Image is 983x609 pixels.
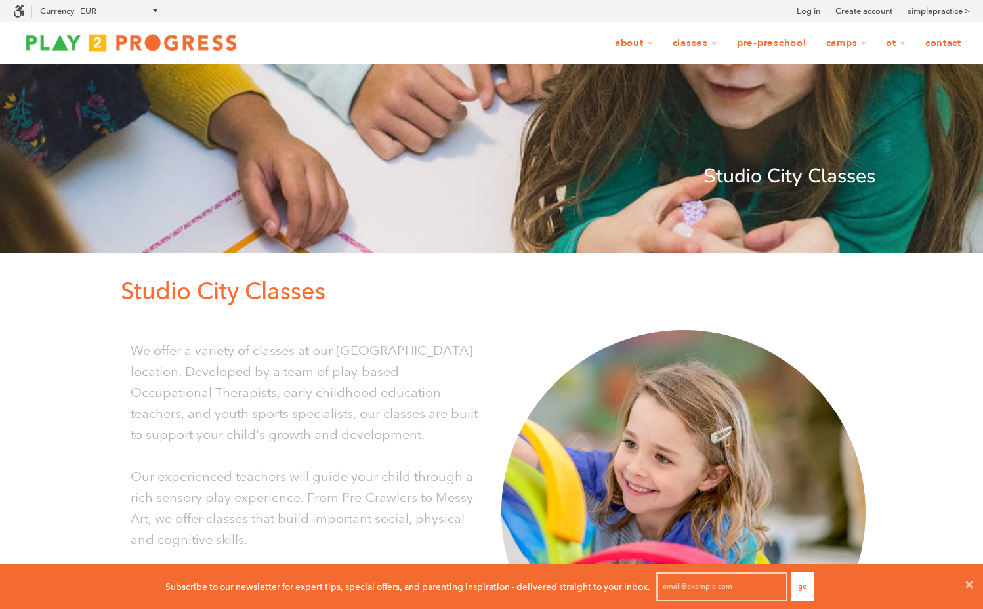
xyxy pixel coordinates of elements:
p: Studio City Classes [121,272,875,310]
a: Pre-Preschool [728,31,815,56]
input: email@example.com [656,572,787,601]
a: OT [877,31,914,56]
a: Camps [818,31,875,56]
button: Go [791,572,814,601]
a: Create account [835,5,892,18]
a: Log in [797,5,820,18]
a: Classes [664,31,726,56]
a: About [606,31,661,56]
a: Contact [917,31,970,56]
p: Our experienced teachers will guide your child through a rich sensory play experience. From Pre-C... [131,466,482,550]
p: Subscribe to our newsletter for expert tips, special offers, and parenting inspiration - delivere... [165,579,650,594]
p: We offer a variety of classes at our [GEOGRAPHIC_DATA] location. Developed by a team of play-base... [131,340,482,445]
label: Currency [40,6,74,16]
img: Play2Progress logo [13,30,249,56]
p: Studio City Classes [108,161,875,192]
a: simplepractice > [908,5,970,18]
